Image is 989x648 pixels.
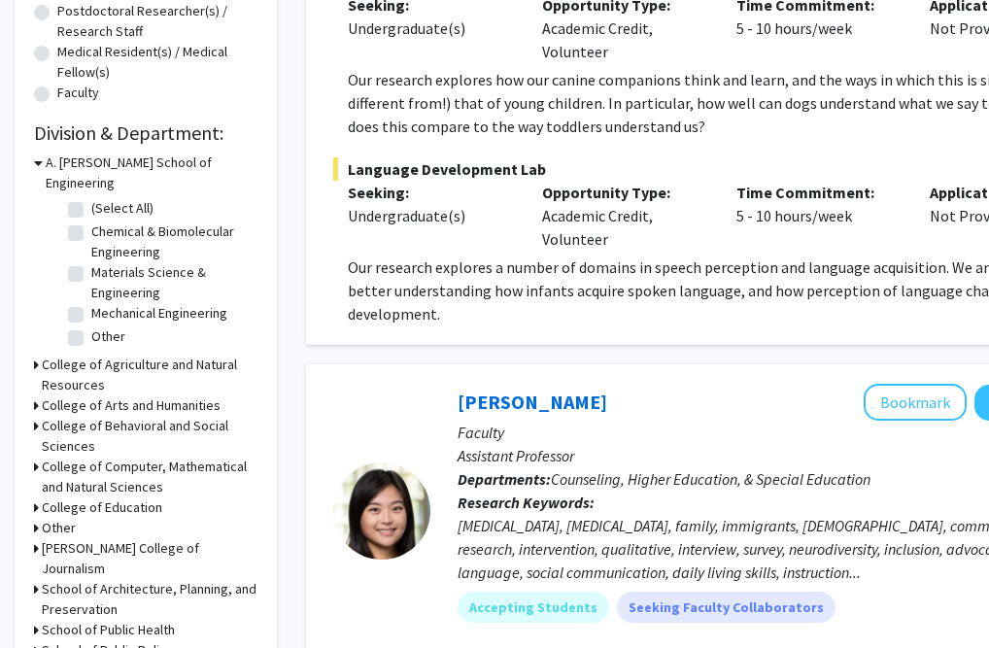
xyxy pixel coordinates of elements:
h3: College of Education [42,497,162,518]
div: Academic Credit, Volunteer [528,181,722,251]
mat-chip: Accepting Students [458,592,609,623]
label: Mechanical Engineering [91,303,227,324]
h3: College of Agriculture and Natural Resources [42,355,257,395]
p: Time Commitment: [736,181,902,204]
label: Chemical & Biomolecular Engineering [91,222,253,262]
a: [PERSON_NAME] [458,390,607,414]
label: Postdoctoral Researcher(s) / Research Staff [57,1,257,42]
b: Research Keywords: [458,493,595,512]
h3: A. [PERSON_NAME] School of Engineering [46,153,257,193]
p: Opportunity Type: [542,181,707,204]
label: Medical Resident(s) / Medical Fellow(s) [57,42,257,83]
label: Materials Science & Engineering [91,262,253,303]
h3: College of Arts and Humanities [42,395,221,416]
button: Add Veronica Kang to Bookmarks [864,384,967,421]
div: 5 - 10 hours/week [722,181,916,251]
iframe: Chat [15,561,83,633]
label: (Select All) [91,198,153,219]
h3: College of Computer, Mathematical and Natural Sciences [42,457,257,497]
div: Undergraduate(s) [348,17,513,40]
div: Undergraduate(s) [348,204,513,227]
h3: [PERSON_NAME] College of Journalism [42,538,257,579]
h3: Other [42,518,76,538]
label: Faculty [57,83,99,103]
h3: College of Behavioral and Social Sciences [42,416,257,457]
mat-chip: Seeking Faculty Collaborators [617,592,836,623]
span: Counseling, Higher Education, & Special Education [551,469,870,489]
label: Other [91,326,125,347]
b: Departments: [458,469,551,489]
h3: School of Public Health [42,620,175,640]
p: Seeking: [348,181,513,204]
h2: Division & Department: [34,121,257,145]
h3: School of Architecture, Planning, and Preservation [42,579,257,620]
